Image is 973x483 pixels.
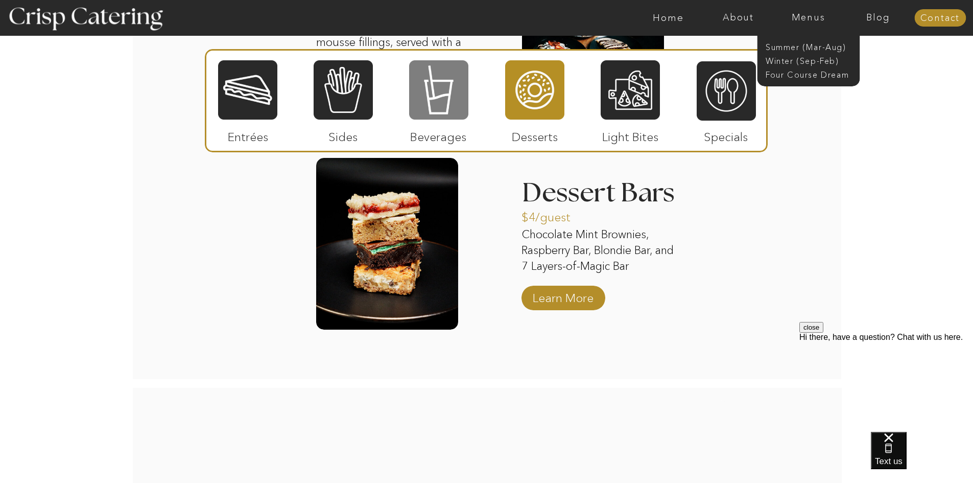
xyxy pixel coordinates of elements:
[316,19,484,68] p: Strawberry, peach, and hazelnut mousse fillings, served with a selection of toppings
[529,281,597,310] a: Learn More
[799,322,973,445] iframe: podium webchat widget prompt
[703,13,773,23] a: About
[214,120,282,149] p: Entrées
[521,200,589,229] a: $4/guest
[522,180,676,193] h3: Dessert Bars
[766,41,857,51] a: Summer (Mar-Aug)
[773,13,843,23] a: Menus
[405,120,472,149] p: Beverages
[501,120,569,149] p: Desserts
[692,120,760,149] p: Specials
[597,120,665,149] p: Light Bites
[521,227,676,276] p: Chocolate Mint Brownies, Raspberry Bar, Blondie Bar, and 7 Layers-of-Magic Bar
[843,13,913,23] a: Blog
[914,13,966,24] a: Contact
[766,55,849,65] a: Winter (Sep-Feb)
[766,69,857,79] a: Four Course Dream
[871,432,973,483] iframe: podium webchat widget bubble
[309,120,377,149] p: Sides
[633,13,703,23] a: Home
